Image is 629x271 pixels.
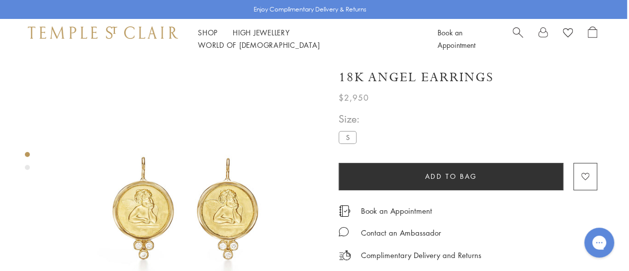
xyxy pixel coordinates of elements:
[339,69,494,86] h1: 18K Angel Earrings
[198,27,218,37] a: ShopShop
[361,227,441,239] div: Contact an Ambassador
[25,149,30,178] div: Product gallery navigation
[339,91,369,104] span: $2,950
[339,205,351,217] img: icon_appointment.svg
[513,26,523,51] a: Search
[254,4,366,14] p: Enjoy Complimentary Delivery & Returns
[339,227,349,237] img: MessageIcon-01_2.svg
[28,26,178,38] img: Temple St. Clair
[233,27,290,37] a: High JewelleryHigh Jewellery
[588,26,597,51] a: Open Shopping Bag
[563,26,573,41] a: View Wishlist
[361,205,432,216] a: Book an Appointment
[361,249,481,262] p: Complimentary Delivery and Returns
[339,111,360,127] span: Size:
[198,26,415,51] nav: Main navigation
[579,224,619,261] iframe: Gorgias live chat messenger
[339,249,351,262] img: icon_delivery.svg
[438,27,475,50] a: Book an Appointment
[339,163,563,190] button: Add to bag
[198,40,320,50] a: World of [DEMOGRAPHIC_DATA]World of [DEMOGRAPHIC_DATA]
[425,171,477,182] span: Add to bag
[339,131,357,143] label: S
